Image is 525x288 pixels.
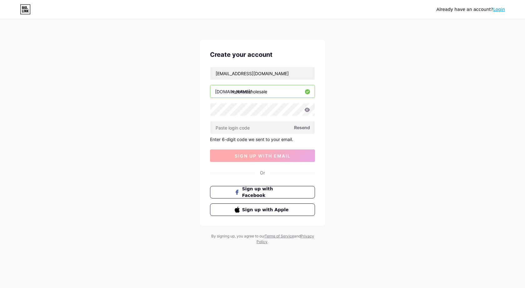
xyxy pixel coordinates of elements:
[210,85,315,98] input: username
[209,233,316,245] div: By signing up, you agree to our and .
[493,7,505,12] a: Login
[294,124,310,131] span: Resend
[260,169,265,176] div: Or
[210,67,315,80] input: Email
[210,186,315,198] button: Sign up with Facebook
[437,6,505,13] div: Already have an account?
[210,121,315,134] input: Paste login code
[210,149,315,162] button: sign up with email
[210,137,315,142] div: Enter 6-digit code we sent to your email.
[242,207,291,213] span: Sign up with Apple
[265,234,294,238] a: Terms of Service
[210,50,315,59] div: Create your account
[242,186,291,199] span: Sign up with Facebook
[210,203,315,216] button: Sign up with Apple
[215,88,252,95] div: [DOMAIN_NAME]/
[235,153,291,159] span: sign up with email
